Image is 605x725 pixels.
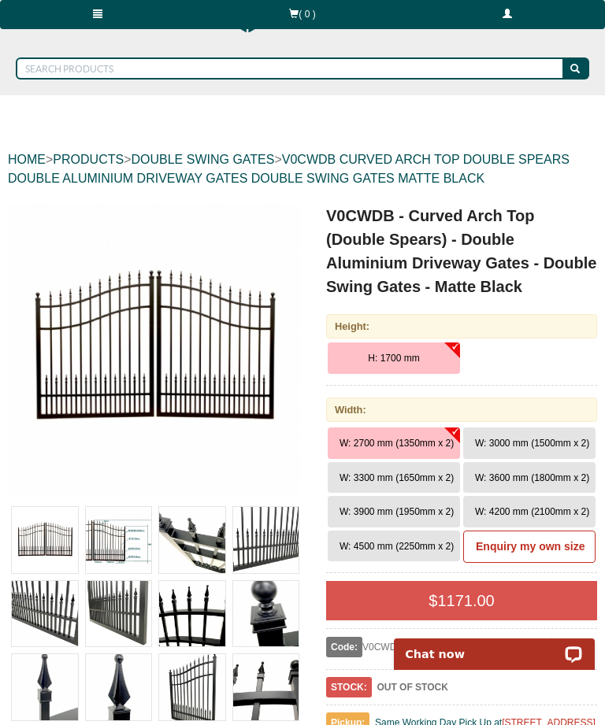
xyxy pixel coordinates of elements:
h1: V0CWDB - Curved Arch Top (Double Spears) - Double Aluminium Driveway Gates - Double Swing Gates -... [326,204,597,298]
a: V0CWDB CURVED ARCH TOP DOUBLE SPEARS DOUBLE ALUMINIUM DRIVEWAY GATES DOUBLE SWING GATES MATTE BLACK [8,153,570,185]
input: SEARCH PRODUCTS [16,57,565,80]
button: W: 3900 mm (1950mm x 2) [328,496,460,527]
a: DOUBLE SWING GATES [131,153,274,166]
div: $ [326,581,597,620]
img: V0CWDB - Curved Arch Top (Double Spears) - Double Aluminium Driveway Gates - Double Swing Gates -... [159,507,225,573]
iframe: LiveChat chat widget [384,620,605,670]
span: W: 3900 mm (1950mm x 2) [340,506,454,517]
img: V0CWDB - Curved Arch Top (Double Spears) - Double Aluminium Driveway Gates - Double Swing Gates -... [233,654,299,720]
img: V0CWDB - Curved Arch Top (Double Spears) - Double Aluminium Driveway Gates - Double Swing Gates -... [12,581,78,647]
span: Code: [326,637,362,657]
span: W: 2700 mm (1350mm x 2) [340,438,454,449]
a: Enquiry my own size [463,531,596,564]
button: W: 3000 mm (1500mm x 2) [463,427,596,459]
img: V0CWDB - Curved Arch Top (Double Spears) - Double Aluminium Driveway Gates - Double Swing Gates -... [233,507,299,573]
div: > > > [8,135,597,204]
button: W: 4200 mm (2100mm x 2) [463,496,596,527]
a: PRODUCTS [53,153,124,166]
a: HOME [8,153,46,166]
div: Width: [326,398,597,422]
span: W: 3600 mm (1800mm x 2) [475,472,589,483]
img: V0CWDB - Curved Arch Top (Double Spears) - Double Aluminium Driveway Gates - Double Swing Gates -... [9,204,301,495]
img: V0CWDB - Curved Arch Top (Double Spears) - Double Aluminium Driveway Gates - Double Swing Gates -... [233,581,299,647]
span: W: 3300 mm (1650mm x 2) [340,472,454,483]
img: V0CWDB - Curved Arch Top (Double Spears) - Double Aluminium Driveway Gates - Double Swing Gates -... [159,654,225,720]
button: W: 2700 mm (1350mm x 2) [328,427,460,459]
span: STOCK: [326,677,372,697]
span: W: 3000 mm (1500mm x 2) [475,438,589,449]
img: V0CWDB - Curved Arch Top (Double Spears) - Double Aluminium Driveway Gates - Double Swing Gates -... [159,581,225,647]
button: W: 3300 mm (1650mm x 2) [328,462,460,494]
img: V0CWDB - Curved Arch Top (Double Spears) - Double Aluminium Driveway Gates - Double Swing Gates -... [12,654,78,720]
img: V0CWDB - Curved Arch Top (Double Spears) - Double Aluminium Driveway Gates - Double Swing Gates -... [86,581,152,647]
button: H: 1700 mm [328,342,460,374]
b: OUT OF STOCK [377,682,447,693]
button: W: 4500 mm (2250mm x 2) [328,531,460,562]
img: V0CWDB - Curved Arch Top (Double Spears) - Double Aluminium Driveway Gates - Double Swing Gates -... [12,507,78,573]
div: Height: [326,314,597,338]
img: V0CWDB - Curved Arch Top (Double Spears) - Double Aluminium Driveway Gates - Double Swing Gates -... [86,507,152,573]
button: W: 3600 mm (1800mm x 2) [463,462,596,494]
span: W: 4200 mm (2100mm x 2) [475,506,589,517]
b: Enquiry my own size [476,540,585,553]
span: H: 1700 mm [368,353,419,364]
span: W: 4500 mm (2250mm x 2) [340,541,454,552]
img: V0CWDB - Curved Arch Top (Double Spears) - Double Aluminium Driveway Gates - Double Swing Gates -... [86,654,152,720]
div: V0CWDB17002700 [326,637,552,657]
span: 1171.00 [437,592,494,609]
